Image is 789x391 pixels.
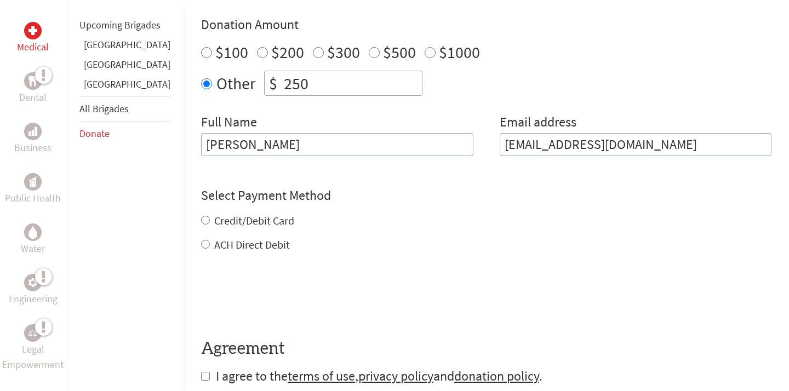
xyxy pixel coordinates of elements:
[84,38,170,51] a: [GEOGRAPHIC_DATA]
[21,241,45,256] p: Water
[24,223,42,241] div: Water
[201,133,473,156] input: Enter Full Name
[271,42,304,62] label: $200
[500,113,576,133] label: Email address
[201,274,368,317] iframe: reCAPTCHA
[17,39,49,55] p: Medical
[215,42,248,62] label: $100
[24,324,42,342] div: Legal Empowerment
[17,22,49,55] a: MedicalMedical
[216,71,255,96] label: Other
[214,238,290,251] label: ACH Direct Debit
[2,342,64,372] p: Legal Empowerment
[24,274,42,291] div: Engineering
[21,223,45,256] a: WaterWater
[214,214,294,227] label: Credit/Debit Card
[79,13,170,37] li: Upcoming Brigades
[79,37,170,57] li: Ghana
[79,102,129,115] a: All Brigades
[28,76,37,86] img: Dental
[5,191,61,206] p: Public Health
[79,57,170,77] li: Guatemala
[265,71,282,95] div: $
[24,123,42,140] div: Business
[14,123,52,156] a: BusinessBusiness
[79,127,110,140] a: Donate
[79,96,170,122] li: All Brigades
[201,187,771,204] h4: Select Payment Method
[79,122,170,146] li: Donate
[19,90,47,105] p: Dental
[14,140,52,156] p: Business
[79,77,170,96] li: Panama
[201,16,771,33] h4: Donation Amount
[28,127,37,136] img: Business
[5,173,61,206] a: Public HealthPublic Health
[9,291,58,307] p: Engineering
[454,367,539,384] a: donation policy
[28,278,37,287] img: Engineering
[201,113,257,133] label: Full Name
[358,367,433,384] a: privacy policy
[288,367,355,384] a: terms of use
[2,324,64,372] a: Legal EmpowermentLegal Empowerment
[24,72,42,90] div: Dental
[84,78,170,90] a: [GEOGRAPHIC_DATA]
[28,176,37,187] img: Public Health
[439,42,480,62] label: $1000
[28,26,37,35] img: Medical
[24,173,42,191] div: Public Health
[383,42,416,62] label: $500
[500,133,772,156] input: Your Email
[79,19,161,31] a: Upcoming Brigades
[282,71,422,95] input: Enter Amount
[216,367,542,384] span: I agree to the , and .
[201,339,771,359] h4: Agreement
[24,22,42,39] div: Medical
[327,42,360,62] label: $300
[28,330,37,336] img: Legal Empowerment
[19,72,47,105] a: DentalDental
[84,58,170,71] a: [GEOGRAPHIC_DATA]
[28,226,37,238] img: Water
[9,274,58,307] a: EngineeringEngineering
